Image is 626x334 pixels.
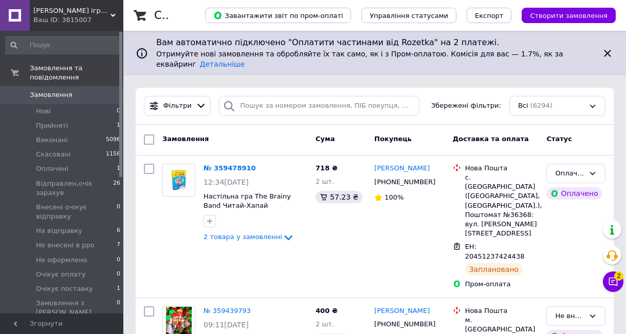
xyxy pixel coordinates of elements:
button: Чат з покупцем2 [603,271,623,292]
span: 09:11[DATE] [204,321,249,329]
a: [PERSON_NAME] [374,306,430,316]
span: Статус [546,135,572,143]
a: 2 товара у замовленні [204,233,294,241]
div: Оплачено [555,168,584,179]
span: 0 [117,270,120,279]
span: Покупець [374,135,412,143]
span: Доставка та оплата [453,135,529,143]
a: Настільна гра The Brainy Band Читай-Хапай [204,192,291,210]
button: Експорт [467,8,512,23]
span: Управління статусами [370,12,448,19]
a: № 359478910 [204,164,256,172]
span: 1 [117,284,120,293]
span: Тигрич Розвиваючі іграшки: твори, грай, розвивай, читай [33,6,111,15]
span: Замовлення та повідомлення [30,64,123,82]
span: Збережені фільтри: [431,101,501,111]
span: Вам автоматично підключено "Оплатити частинами від Rozetka" на 2 платежі. [156,37,593,49]
span: 1156 [106,150,120,159]
span: 400 ₴ [316,307,338,315]
span: 2 [614,271,623,281]
a: № 359439793 [204,307,251,315]
div: Ваш ID: 3815007 [33,15,123,25]
div: 57.23 ₴ [316,191,362,203]
span: 2 шт. [316,178,334,185]
span: 0 [117,256,120,265]
span: Замовлення [162,135,209,143]
span: Не внесені в рро [36,241,95,250]
span: 2 товара у замовленні [204,233,282,241]
button: Створити замовлення [522,8,616,23]
span: 0 [117,107,120,116]
span: Замовлення [30,90,72,100]
a: Фото товару [162,164,195,197]
input: Пошук за номером замовлення, ПІБ покупця, номером телефону, Email, номером накладної [219,96,419,116]
span: Очікує оплату [36,270,85,279]
div: с. [GEOGRAPHIC_DATA] ([GEOGRAPHIC_DATA], [GEOGRAPHIC_DATA].), Поштомат №36368: вул. [PERSON_NAME]... [465,173,539,238]
span: Не оформлено [36,256,87,265]
span: Оплачені [36,164,68,173]
img: Фото товару [163,169,195,191]
span: Відправлен,очік зарахув [36,179,113,198]
span: Виконані [36,135,68,145]
div: [PHONE_NUMBER] [372,318,436,331]
span: Скасовані [36,150,71,159]
span: 5096 [106,135,120,145]
span: Завантажити звіт по пром-оплаті [213,11,343,20]
span: Замовлення з [PERSON_NAME] [36,299,117,317]
span: Прийняті [36,121,68,130]
div: Не внесені в рро [555,311,584,322]
div: Пром-оплата [465,280,539,289]
a: [PERSON_NAME] [374,164,430,173]
span: 0 [117,299,120,317]
span: Отримуйте нові замовлення та обробляйте їх так само, як і з Пром-оплатою. Комісія для вас — 1.7%,... [156,50,563,68]
span: На відправку [36,226,82,235]
span: 718 ₴ [316,164,338,172]
span: 100% [384,193,403,201]
button: Управління статусами [361,8,456,23]
div: Нова Пошта [465,164,539,173]
span: Внесені очікує відправку [36,203,117,221]
span: Cума [316,135,335,143]
input: Пошук [5,36,121,54]
span: Фільтри [163,101,192,111]
span: Експорт [475,12,504,19]
span: 1 [117,164,120,173]
span: 6 [117,226,120,235]
span: 1 [117,121,120,130]
span: 7 [117,241,120,250]
span: Очікує поставку [36,284,93,293]
button: Завантажити звіт по пром-оплаті [205,8,351,23]
span: 12:34[DATE] [204,178,249,186]
a: Детальніше [200,60,245,68]
div: Нова Пошта [465,306,539,316]
div: Оплачено [546,187,602,200]
div: [PHONE_NUMBER] [372,175,436,189]
div: Заплановано [465,263,523,276]
span: ЕН: 20451237424438 [465,243,525,260]
span: Нові [36,107,51,116]
span: Всі [518,101,528,111]
h1: Список замовлень [154,9,259,22]
span: 26 [113,179,120,198]
span: 0 [117,203,120,221]
span: (6294) [530,102,553,109]
a: Створити замовлення [511,11,616,19]
span: Створити замовлення [530,12,607,19]
span: 2 шт. [316,320,334,328]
